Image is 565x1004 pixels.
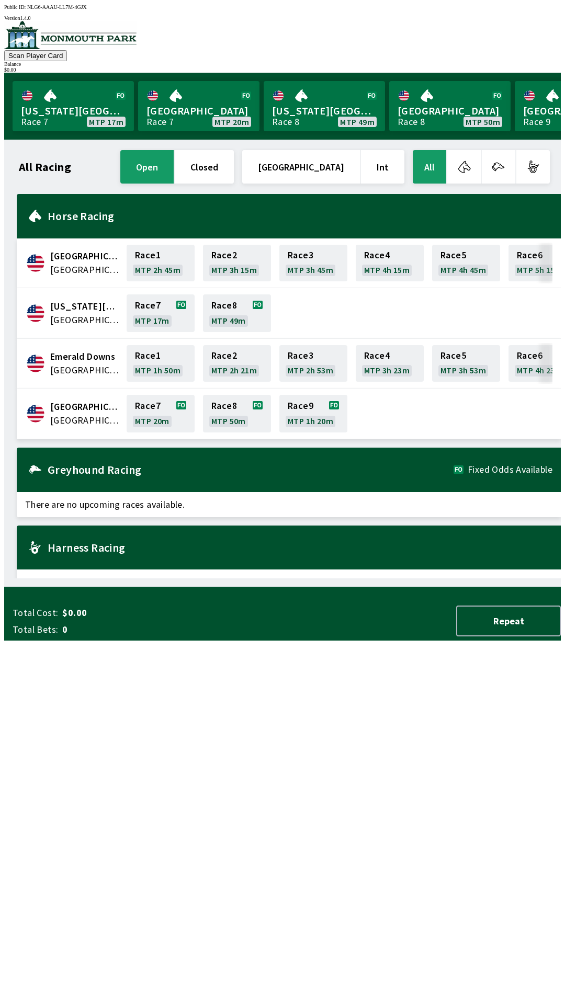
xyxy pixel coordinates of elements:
span: NLG6-AAAU-LL7M-4GJX [27,4,87,10]
span: MTP 49m [340,118,375,126]
a: [US_STATE][GEOGRAPHIC_DATA]Race 7MTP 17m [13,81,134,131]
span: Monmouth Park [50,400,120,414]
span: Race 3 [288,351,313,360]
div: Race 8 [272,118,299,126]
h1: All Racing [19,163,71,171]
span: United States [50,414,120,427]
span: United States [50,263,120,277]
span: Repeat [466,615,551,627]
span: Race 1 [135,251,161,259]
span: Race 9 [288,402,313,410]
h2: Harness Racing [48,543,552,552]
div: Race 9 [523,118,550,126]
span: United States [50,313,120,327]
h2: Greyhound Racing [48,465,454,474]
div: Race 7 [146,118,174,126]
span: MTP 3h 15m [211,266,257,274]
span: MTP 2h 45m [135,266,180,274]
div: Race 8 [398,118,425,126]
button: Int [361,150,404,184]
span: [GEOGRAPHIC_DATA] [146,104,251,118]
span: Race 2 [211,351,237,360]
a: [GEOGRAPHIC_DATA]Race 8MTP 50m [389,81,511,131]
span: Race 2 [211,251,237,259]
div: Public ID: [4,4,561,10]
span: MTP 4h 15m [364,266,410,274]
span: [GEOGRAPHIC_DATA] [398,104,502,118]
span: Canterbury Park [50,249,120,263]
button: closed [175,150,234,184]
span: 0 [62,623,227,636]
a: Race1MTP 2h 45m [127,245,195,281]
a: Race9MTP 1h 20m [279,395,347,432]
div: Version 1.4.0 [4,15,561,21]
button: Scan Player Card [4,50,67,61]
span: [US_STATE][GEOGRAPHIC_DATA] [21,104,126,118]
span: MTP 4h 23m [517,366,562,374]
a: Race7MTP 20m [127,395,195,432]
a: Race2MTP 2h 21m [203,345,271,382]
div: $ 0.00 [4,67,561,73]
button: open [120,150,174,184]
span: MTP 3h 23m [364,366,410,374]
button: Repeat [456,606,561,636]
span: Race 6 [517,251,543,259]
a: Race4MTP 4h 15m [356,245,424,281]
span: MTP 17m [89,118,123,126]
a: Race3MTP 2h 53m [279,345,347,382]
a: [GEOGRAPHIC_DATA]Race 7MTP 20m [138,81,259,131]
span: Total Cost: [13,607,58,619]
span: [US_STATE][GEOGRAPHIC_DATA] [272,104,377,118]
span: $0.00 [62,607,227,619]
span: Race 1 [135,351,161,360]
span: MTP 17m [135,316,169,325]
span: United States [50,363,120,377]
a: Race8MTP 50m [203,395,271,432]
span: Race 5 [440,251,466,259]
a: Race1MTP 1h 50m [127,345,195,382]
span: Race 3 [288,251,313,259]
span: Total Bets: [13,623,58,636]
div: Race 7 [21,118,48,126]
span: MTP 1h 20m [288,417,333,425]
span: MTP 20m [214,118,249,126]
a: [US_STATE][GEOGRAPHIC_DATA]Race 8MTP 49m [264,81,385,131]
span: Race 4 [364,251,390,259]
span: MTP 1h 50m [135,366,180,374]
span: Fixed Odds Available [468,465,552,474]
span: There are no upcoming races available. [17,569,561,595]
img: venue logo [4,21,137,49]
span: Race 7 [135,402,161,410]
span: MTP 50m [466,118,500,126]
span: MTP 3h 45m [288,266,333,274]
span: MTP 2h 53m [288,366,333,374]
span: MTP 5h 15m [517,266,562,274]
span: Race 6 [517,351,543,360]
a: Race4MTP 3h 23m [356,345,424,382]
span: Delaware Park [50,300,120,313]
span: Race 5 [440,351,466,360]
span: MTP 2h 21m [211,366,257,374]
a: Race2MTP 3h 15m [203,245,271,281]
div: Balance [4,61,561,67]
span: MTP 3h 53m [440,366,486,374]
span: MTP 49m [211,316,246,325]
button: [GEOGRAPHIC_DATA] [242,150,360,184]
span: MTP 20m [135,417,169,425]
span: There are no upcoming races available. [17,492,561,517]
a: Race5MTP 3h 53m [432,345,500,382]
span: MTP 50m [211,417,246,425]
span: Race 8 [211,301,237,310]
button: All [413,150,446,184]
a: Race5MTP 4h 45m [432,245,500,281]
a: Race8MTP 49m [203,294,271,332]
span: Race 4 [364,351,390,360]
a: Race3MTP 3h 45m [279,245,347,281]
a: Race7MTP 17m [127,294,195,332]
span: Race 8 [211,402,237,410]
span: Race 7 [135,301,161,310]
span: Emerald Downs [50,350,120,363]
h2: Horse Racing [48,212,552,220]
span: MTP 4h 45m [440,266,486,274]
